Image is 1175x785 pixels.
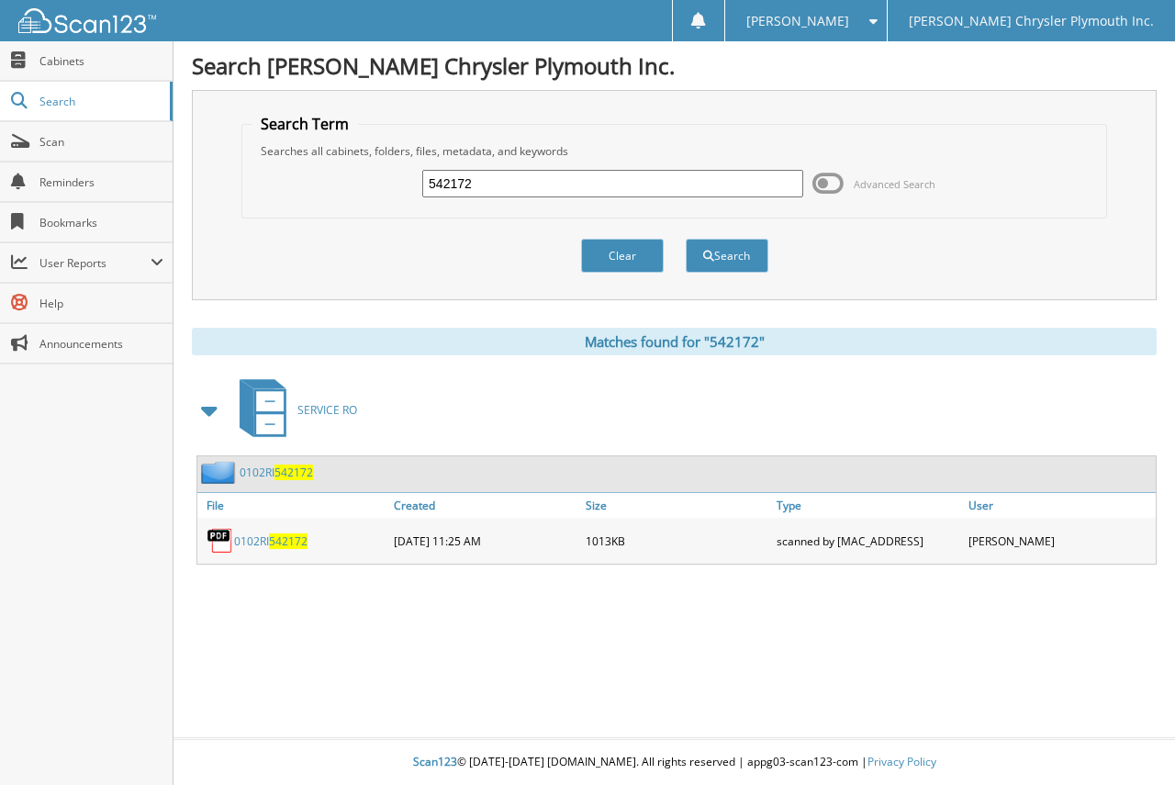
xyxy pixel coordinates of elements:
[234,533,308,549] a: 0102RI542172
[1083,697,1175,785] iframe: Chat Widget
[39,296,163,311] span: Help
[867,754,936,769] a: Privacy Policy
[39,255,151,271] span: User Reports
[39,215,163,230] span: Bookmarks
[39,53,163,69] span: Cabinets
[746,16,849,27] span: [PERSON_NAME]
[207,527,234,555] img: PDF.png
[772,522,964,559] div: scanned by [MAC_ADDRESS]
[686,239,768,273] button: Search
[909,16,1154,27] span: [PERSON_NAME] Chrysler Plymouth Inc.
[39,134,163,150] span: Scan
[964,493,1156,518] a: User
[964,522,1156,559] div: [PERSON_NAME]
[201,461,240,484] img: folder2.png
[39,94,161,109] span: Search
[581,493,773,518] a: Size
[413,754,457,769] span: Scan123
[389,493,581,518] a: Created
[197,493,389,518] a: File
[39,174,163,190] span: Reminders
[173,740,1175,785] div: © [DATE]-[DATE] [DOMAIN_NAME]. All rights reserved | appg03-scan123-com |
[297,402,357,418] span: SERVICE RO
[229,374,357,446] a: SERVICE RO
[192,50,1157,81] h1: Search [PERSON_NAME] Chrysler Plymouth Inc.
[192,328,1157,355] div: Matches found for "542172"
[18,8,156,33] img: scan123-logo-white.svg
[274,465,313,480] span: 542172
[581,239,664,273] button: Clear
[252,143,1098,159] div: Searches all cabinets, folders, files, metadata, and keywords
[39,336,163,352] span: Announcements
[389,522,581,559] div: [DATE] 11:25 AM
[240,465,313,480] a: 0102RI542172
[581,522,773,559] div: 1013KB
[269,533,308,549] span: 542172
[252,114,358,134] legend: Search Term
[854,177,935,191] span: Advanced Search
[772,493,964,518] a: Type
